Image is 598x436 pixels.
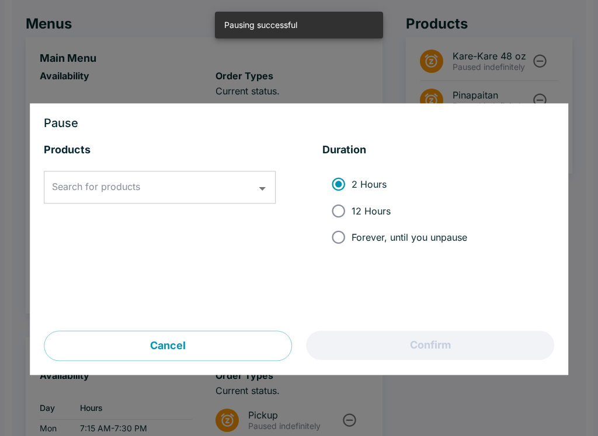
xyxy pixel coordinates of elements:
h5: Duration [322,143,554,157]
span: Forever, until you unpause [352,231,467,243]
h3: Pause [44,118,554,129]
button: Cancel [44,331,292,361]
div: Pausing successful [224,15,297,35]
button: Open [253,180,272,198]
h5: Products [44,143,276,157]
span: 2 Hours [352,178,387,190]
span: 12 Hours [352,205,391,217]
